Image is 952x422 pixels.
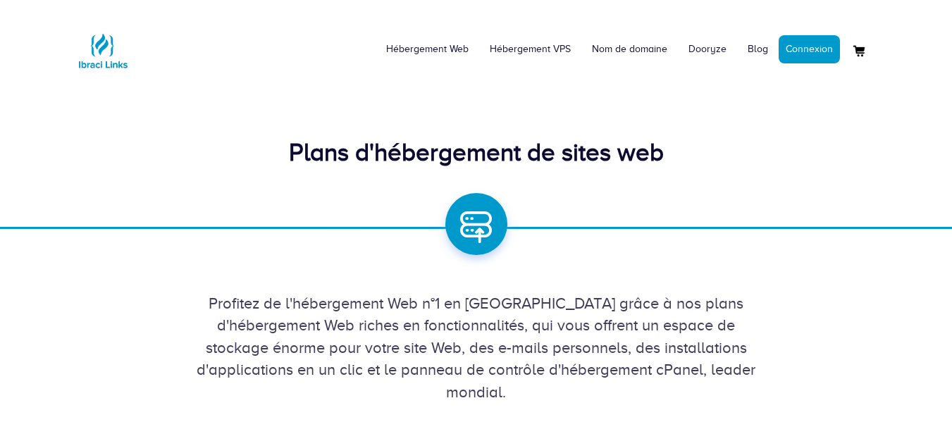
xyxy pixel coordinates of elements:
[479,28,581,70] a: Hébergement VPS
[75,23,131,79] img: Logo Ibraci Links
[779,35,840,63] a: Connexion
[581,28,678,70] a: Nom de domaine
[75,292,878,403] div: Profitez de l'hébergement Web n°1 en [GEOGRAPHIC_DATA] grâce à nos plans d'hébergement Web riches...
[678,28,737,70] a: Dooryze
[737,28,779,70] a: Blog
[376,28,479,70] a: Hébergement Web
[75,11,131,79] a: Logo Ibraci Links
[75,135,878,170] div: Plans d'hébergement de sites web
